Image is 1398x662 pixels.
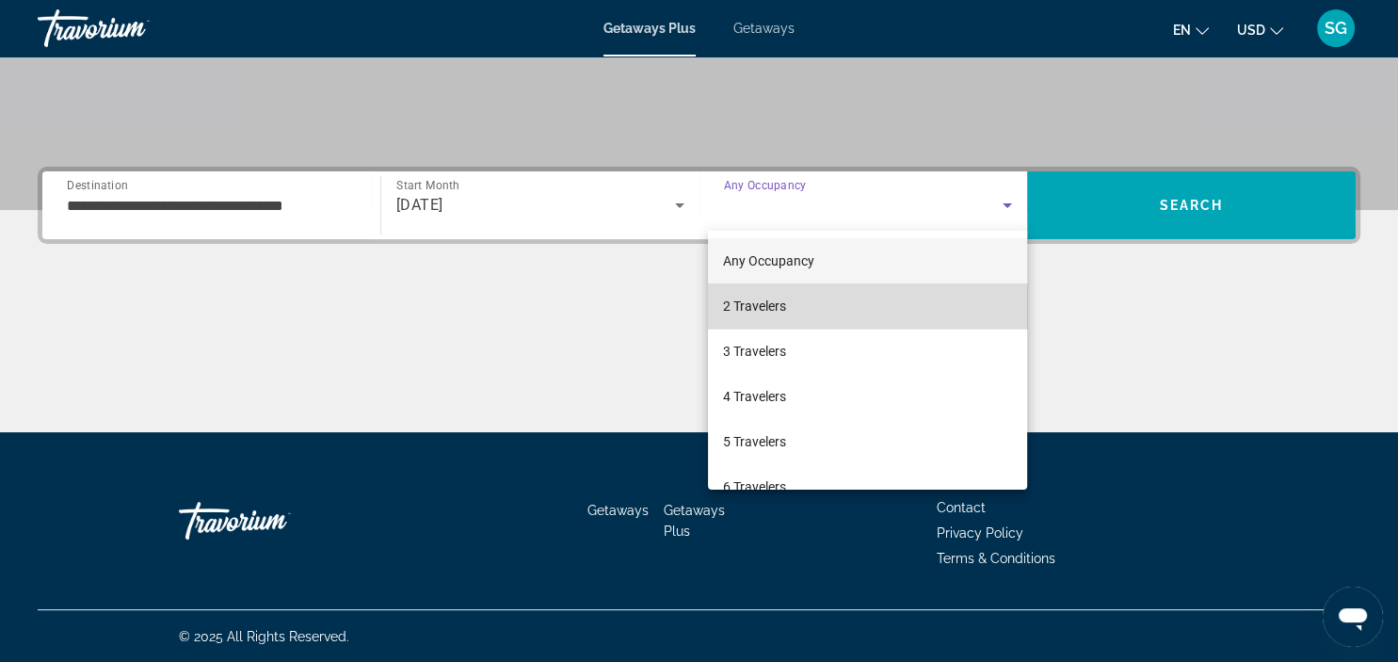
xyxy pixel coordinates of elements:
[723,340,786,363] span: 3 Travelers
[723,476,786,498] span: 6 Travelers
[723,295,786,317] span: 2 Travelers
[1323,587,1383,647] iframe: Button to launch messaging window
[723,253,814,268] span: Any Occupancy
[723,430,786,453] span: 5 Travelers
[723,385,786,408] span: 4 Travelers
